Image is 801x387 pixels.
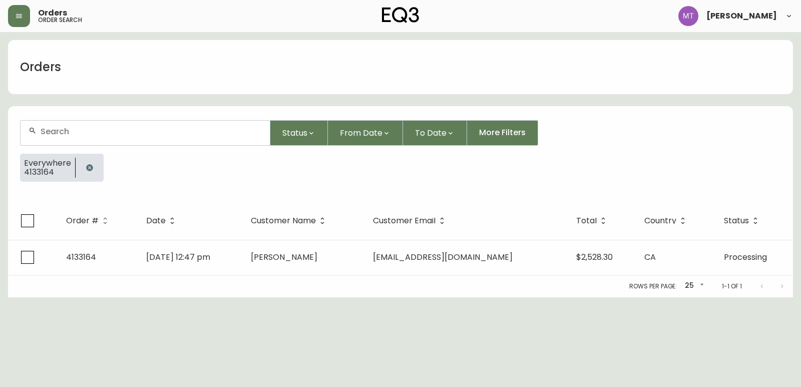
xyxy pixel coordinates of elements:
[722,282,742,291] p: 1-1 of 1
[24,168,71,177] span: 4133164
[724,251,767,263] span: Processing
[146,216,179,225] span: Date
[724,216,762,225] span: Status
[251,218,316,224] span: Customer Name
[576,251,613,263] span: $2,528.30
[41,127,262,136] input: Search
[467,120,538,146] button: More Filters
[66,251,96,263] span: 4133164
[724,218,749,224] span: Status
[644,251,656,263] span: CA
[270,120,328,146] button: Status
[20,59,61,76] h1: Orders
[373,216,449,225] span: Customer Email
[66,216,112,225] span: Order #
[644,216,689,225] span: Country
[146,251,210,263] span: [DATE] 12:47 pm
[251,251,317,263] span: [PERSON_NAME]
[340,127,382,139] span: From Date
[146,218,166,224] span: Date
[644,218,676,224] span: Country
[681,278,706,294] div: 25
[328,120,403,146] button: From Date
[479,127,526,138] span: More Filters
[576,216,610,225] span: Total
[38,17,82,23] h5: order search
[678,6,698,26] img: 397d82b7ede99da91c28605cdd79fceb
[382,7,419,23] img: logo
[251,216,329,225] span: Customer Name
[576,218,597,224] span: Total
[373,251,513,263] span: [EMAIL_ADDRESS][DOMAIN_NAME]
[282,127,307,139] span: Status
[629,282,677,291] p: Rows per page:
[415,127,447,139] span: To Date
[38,9,67,17] span: Orders
[373,218,436,224] span: Customer Email
[706,12,777,20] span: [PERSON_NAME]
[403,120,467,146] button: To Date
[24,159,71,168] span: Everywhere
[66,218,99,224] span: Order #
